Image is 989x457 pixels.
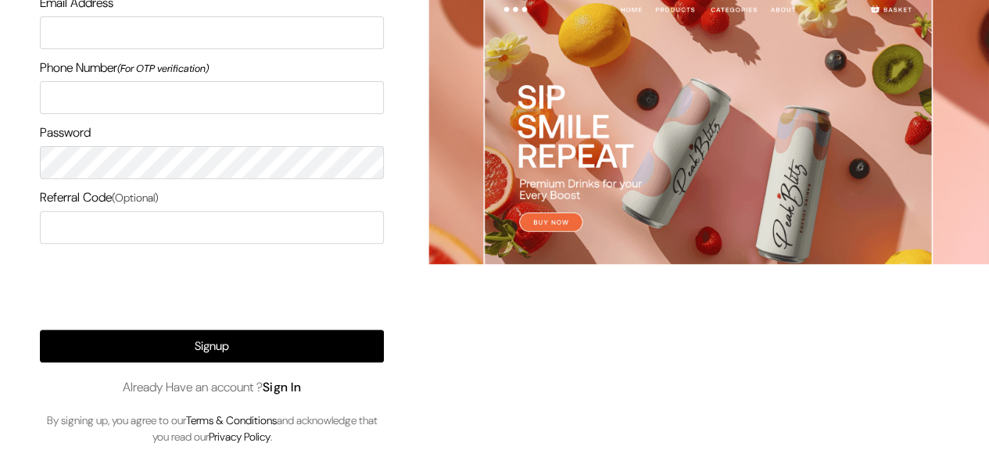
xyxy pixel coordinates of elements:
a: Sign In [263,379,302,395]
label: Password [40,123,91,142]
p: By signing up, you agree to our and acknowledge that you read our . [40,412,384,445]
label: Phone Number [40,59,209,77]
a: Terms & Conditions [186,413,277,427]
span: (Optional) [112,191,159,205]
i: (For OTP verification) [117,62,209,75]
a: Privacy Policy [209,430,271,444]
button: Signup [40,330,384,362]
span: Already Have an account ? [123,378,302,397]
iframe: reCAPTCHA [93,253,331,314]
label: Referral Code [40,188,159,207]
